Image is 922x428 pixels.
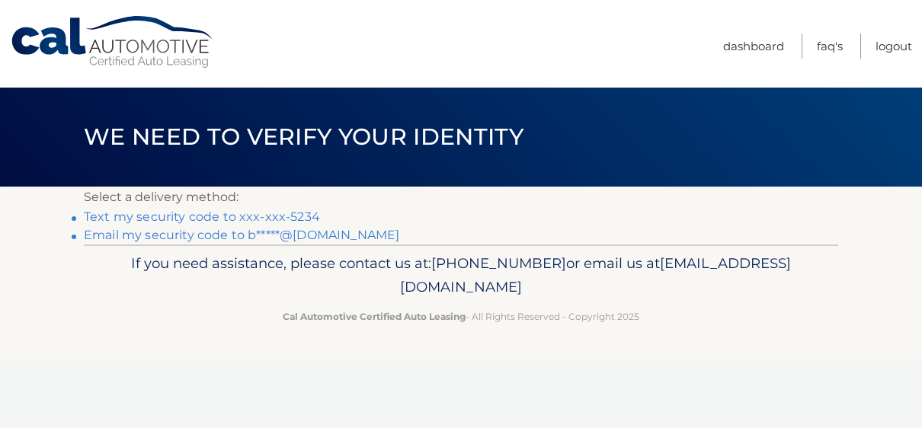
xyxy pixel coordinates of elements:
[84,187,838,208] p: Select a delivery method:
[94,251,828,300] p: If you need assistance, please contact us at: or email us at
[84,209,320,224] a: Text my security code to xxx-xxx-5234
[84,123,523,151] span: We need to verify your identity
[10,15,216,69] a: Cal Automotive
[283,311,466,322] strong: Cal Automotive Certified Auto Leasing
[84,228,399,242] a: Email my security code to b*****@[DOMAIN_NAME]
[94,308,828,324] p: - All Rights Reserved - Copyright 2025
[876,34,912,59] a: Logout
[723,34,784,59] a: Dashboard
[817,34,843,59] a: FAQ's
[431,254,566,272] span: [PHONE_NUMBER]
